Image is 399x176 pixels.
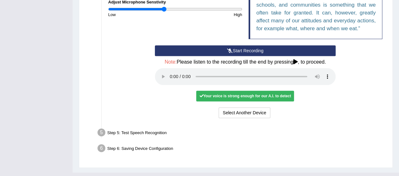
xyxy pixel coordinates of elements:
[219,107,270,118] button: Select Another Device
[95,142,390,156] div: Step 6: Saving Device Configuration
[155,45,336,56] button: Start Recording
[165,59,177,65] span: Note:
[95,127,390,140] div: Step 5: Test Speech Recognition
[155,59,336,65] h4: Please listen to the recording till the end by pressing , to proceed.
[196,91,294,101] div: Your voice is strong enough for our A.I. to detect
[175,12,245,18] div: High
[105,12,175,18] div: Low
